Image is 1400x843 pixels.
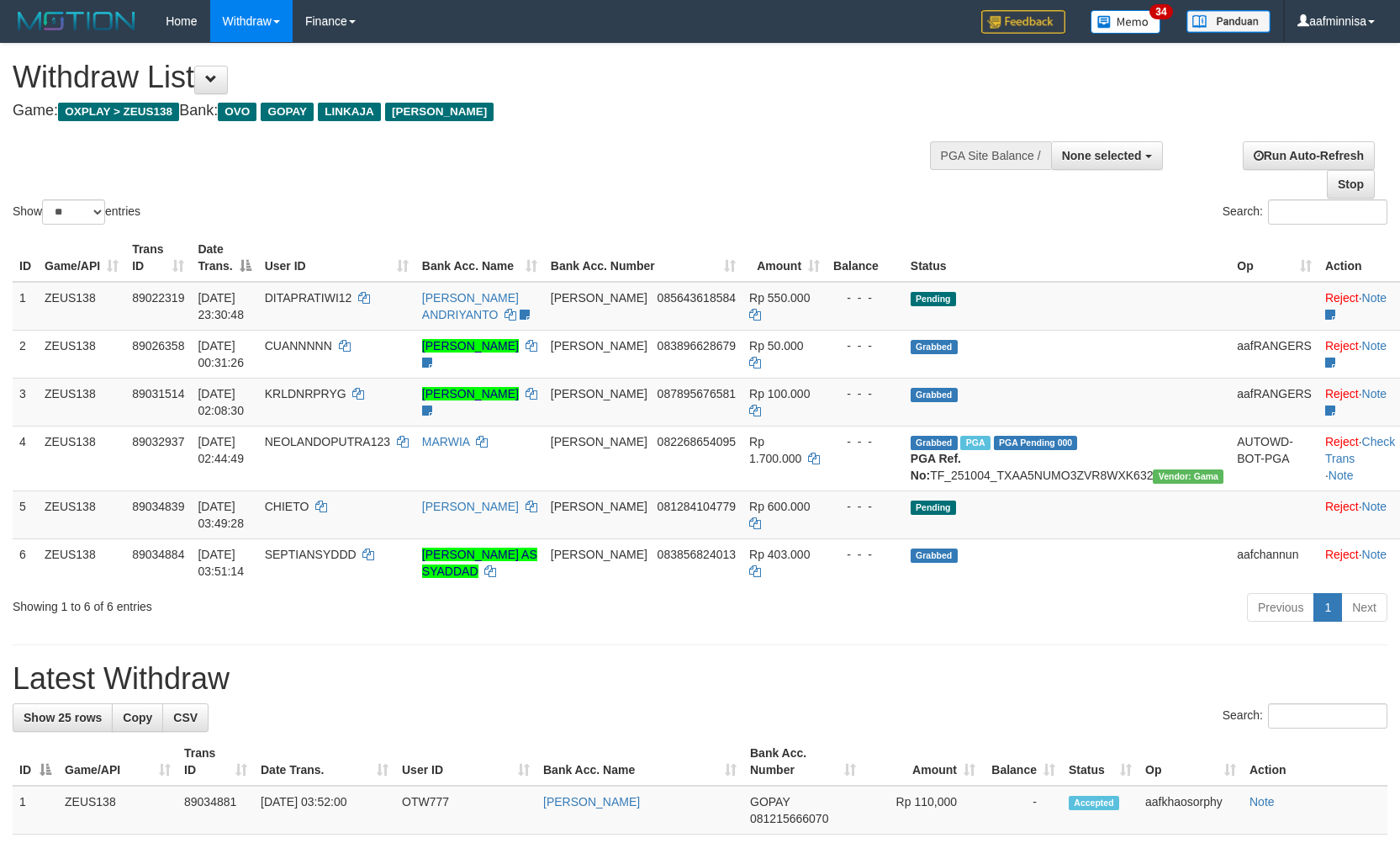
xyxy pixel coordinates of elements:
[13,282,38,331] td: 1
[13,490,38,538] td: 5
[385,103,494,121] span: [PERSON_NAME]
[750,795,790,809] span: GOPAY
[551,500,647,513] span: [PERSON_NAME]
[254,738,395,786] th: Date Trans.: activate to sort column ascending
[58,738,177,786] th: Game/API: activate to sort column ascending
[1230,330,1318,378] td: aafRANGERS
[1138,786,1243,835] td: aafkhaosorphy
[1327,170,1375,199] a: Stop
[1362,387,1387,400] a: Note
[911,452,961,482] b: PGA Ref. No:
[1243,738,1387,786] th: Action
[13,234,38,282] th: ID
[833,433,897,450] div: - - -
[1223,199,1387,225] label: Search:
[38,282,125,331] td: ZEUS138
[749,435,801,465] span: Rp 1.700.000
[544,234,742,282] th: Bank Acc. Number: activate to sort column ascending
[13,703,113,732] a: Show 25 rows
[911,549,958,563] span: Grabbed
[1268,703,1387,729] input: Search:
[132,435,184,448] span: 89032937
[422,387,519,400] a: [PERSON_NAME]
[1153,469,1223,484] span: Vendor URL: https://trx31.1velocity.biz
[395,738,536,786] th: User ID: activate to sort column ascending
[1313,593,1342,622] a: 1
[658,291,736,305] span: Copy 085643618584 to clipboard
[198,500,244,530] span: [DATE] 03:49:28
[833,289,897,306] div: - - -
[749,500,810,513] span: Rp 600.000
[749,548,810,561] span: Rp 403.000
[1249,795,1275,809] a: Note
[551,435,647,448] span: [PERSON_NAME]
[123,711,152,724] span: Copy
[422,291,519,321] a: [PERSON_NAME] ANDRIYANTO
[132,291,184,305] span: 89022319
[1325,435,1395,465] a: Check Trans
[132,387,184,400] span: 89031514
[1062,149,1142,162] span: None selected
[749,291,810,305] span: Rp 550.000
[58,786,177,835] td: ZEUS138
[38,426,125,490] td: ZEUS138
[1091,10,1161,34] img: Button%20Memo.svg
[1325,291,1359,305] a: Reject
[833,385,897,402] div: - - -
[13,199,140,225] label: Show entries
[911,340,958,354] span: Grabbed
[904,426,1230,490] td: TF_251004_TXAA5NUMO3ZVR8WXK632
[198,548,244,578] span: [DATE] 03:51:14
[13,8,140,34] img: MOTION_logo.png
[1362,291,1387,305] a: Note
[1268,199,1387,225] input: Search:
[13,330,38,378] td: 2
[551,548,647,561] span: [PERSON_NAME]
[198,291,244,321] span: [DATE] 23:30:48
[415,234,544,282] th: Bank Acc. Name: activate to sort column ascending
[750,812,828,825] span: Copy 081215666070 to clipboard
[24,711,102,724] span: Show 25 rows
[38,490,125,538] td: ZEUS138
[543,795,640,809] a: [PERSON_NAME]
[904,234,1230,282] th: Status
[422,500,519,513] a: [PERSON_NAME]
[42,199,105,225] select: Showentries
[981,10,1065,34] img: Feedback.jpg
[930,141,1051,170] div: PGA Site Balance /
[658,435,736,448] span: Copy 082268654095 to clipboard
[125,234,191,282] th: Trans ID: activate to sort column ascending
[1051,141,1163,170] button: None selected
[422,339,519,353] a: [PERSON_NAME]
[863,786,982,835] td: Rp 110,000
[742,234,827,282] th: Amount: activate to sort column ascending
[658,500,736,513] span: Copy 081284104779 to clipboard
[749,339,804,353] span: Rp 50.000
[265,548,357,561] span: SEPTIANSYDDD
[38,538,125,586] td: ZEUS138
[265,435,390,448] span: NEOLANDOPUTRA123
[261,103,314,121] span: GOPAY
[1062,738,1138,786] th: Status: activate to sort column ascending
[177,738,254,786] th: Trans ID: activate to sort column ascending
[13,378,38,426] td: 3
[112,703,163,732] a: Copy
[13,538,38,586] td: 6
[1362,500,1387,513] a: Note
[58,103,179,121] span: OXPLAY > ZEUS138
[749,387,810,400] span: Rp 100.000
[960,436,990,450] span: Marked by aaftrukkakada
[658,387,736,400] span: Copy 087895676581 to clipboard
[1230,378,1318,426] td: aafRANGERS
[833,498,897,515] div: - - -
[982,786,1062,835] td: -
[38,234,125,282] th: Game/API: activate to sort column ascending
[13,61,917,94] h1: Withdraw List
[265,291,352,305] span: DITAPRATIWI12
[38,330,125,378] td: ZEUS138
[198,387,244,417] span: [DATE] 02:08:30
[658,548,736,561] span: Copy 083856824013 to clipboard
[1230,234,1318,282] th: Op: activate to sort column ascending
[132,339,184,353] span: 89026358
[536,738,743,786] th: Bank Acc. Name: activate to sort column ascending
